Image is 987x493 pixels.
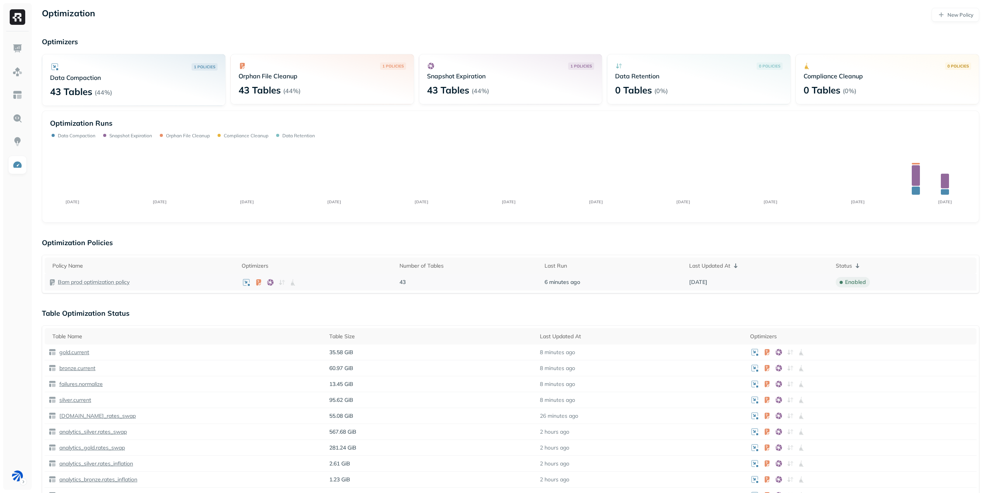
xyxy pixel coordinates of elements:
a: failures.normalize [56,381,103,388]
a: gold.current [56,349,89,356]
p: silver.current [58,396,91,404]
img: table [48,380,56,388]
span: 6 minutes ago [544,279,580,286]
p: gold.current [58,349,89,356]
p: analytics_gold.rates_swap [58,444,125,451]
p: failures.normalize [58,381,103,388]
p: bronze.current [58,365,95,372]
p: Orphan File Cleanup [239,72,406,80]
tspan: [DATE] [851,199,864,204]
div: Last Run [544,262,681,270]
div: Optimizers [242,262,392,270]
p: New Policy [947,11,973,19]
img: Optimization [12,160,22,170]
p: 43 Tables [50,85,92,98]
tspan: [DATE] [764,199,777,204]
p: 26 minutes ago [540,412,578,420]
a: [DOMAIN_NAME]_rates_swap [56,412,136,420]
a: New Policy [932,8,979,22]
p: Table Optimization Status [42,309,979,318]
p: 2 hours ago [540,460,569,467]
p: analytics_silver.rates_inflation [58,460,133,467]
tspan: [DATE] [240,199,254,204]
tspan: [DATE] [415,199,428,204]
img: table [48,364,56,372]
div: Table Size [329,333,532,340]
p: Optimization Runs [50,119,112,128]
img: Insights [12,137,22,147]
p: Data Retention [282,133,315,138]
p: Data Compaction [50,74,218,81]
tspan: [DATE] [153,199,166,204]
p: 55.08 GiB [329,412,532,420]
img: table [48,444,56,451]
p: 1 POLICIES [382,63,404,69]
p: 0 POLICIES [759,63,780,69]
p: 0 POLICIES [947,63,969,69]
p: Snapshot Expiration [109,133,152,138]
div: Last Updated At [540,333,743,340]
a: analytics_bronze.rates_inflation [56,476,137,483]
p: 1.23 GiB [329,476,532,483]
p: Orphan File Cleanup [166,133,210,138]
tspan: [DATE] [327,199,341,204]
p: 43 [399,279,536,286]
img: table [48,460,56,467]
div: Number of Tables [399,262,536,270]
img: table [48,476,56,483]
p: 43 Tables [239,84,281,96]
p: 60.97 GiB [329,365,532,372]
p: 1 POLICIES [194,64,215,70]
p: 8 minutes ago [540,396,575,404]
p: 2 hours ago [540,428,569,436]
div: Last Updated At [689,261,828,270]
img: Asset Explorer [12,90,22,100]
a: bronze.current [56,365,95,372]
a: analytics_gold.rates_swap [56,444,125,451]
p: Data Retention [615,72,783,80]
img: Query Explorer [12,113,22,123]
p: 95.62 GiB [329,396,532,404]
tspan: [DATE] [502,199,515,204]
p: 2 hours ago [540,444,569,451]
p: Optimization [42,8,95,22]
p: Optimization Policies [42,238,979,247]
p: 1 POLICIES [570,63,592,69]
p: analytics_bronze.rates_inflation [58,476,137,483]
p: 13.45 GiB [329,381,532,388]
a: analytics_silver.rates_inflation [56,460,133,467]
img: table [48,428,56,436]
p: 2.61 GiB [329,460,532,467]
p: Data Compaction [58,133,95,138]
p: 0 Tables [615,84,652,96]
p: ( 0% ) [654,87,668,95]
p: Compliance Cleanup [804,72,971,80]
p: ( 44% ) [283,87,301,95]
p: 0 Tables [804,84,840,96]
img: Ryft [10,9,25,25]
p: 8 minutes ago [540,381,575,388]
tspan: [DATE] [676,199,690,204]
img: Assets [12,67,22,77]
tspan: [DATE] [589,199,603,204]
p: 8 minutes ago [540,365,575,372]
p: 2 hours ago [540,476,569,483]
a: Bam prod optimization policy [58,279,130,286]
p: ( 44% ) [472,87,489,95]
div: Table Name [52,333,322,340]
tspan: [DATE] [66,199,79,204]
span: [DATE] [689,279,707,286]
p: 35.58 GiB [329,349,532,356]
img: BAM [12,471,23,481]
a: silver.current [56,396,91,404]
p: analytics_silver.rates_swap [58,428,127,436]
img: Dashboard [12,43,22,54]
p: 567.68 GiB [329,428,532,436]
p: ( 0% ) [843,87,856,95]
p: Optimizers [42,37,979,46]
p: Snapshot Expiration [427,72,595,80]
img: table [48,396,56,404]
tspan: [DATE] [938,199,952,204]
p: [DOMAIN_NAME]_rates_swap [58,412,136,420]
